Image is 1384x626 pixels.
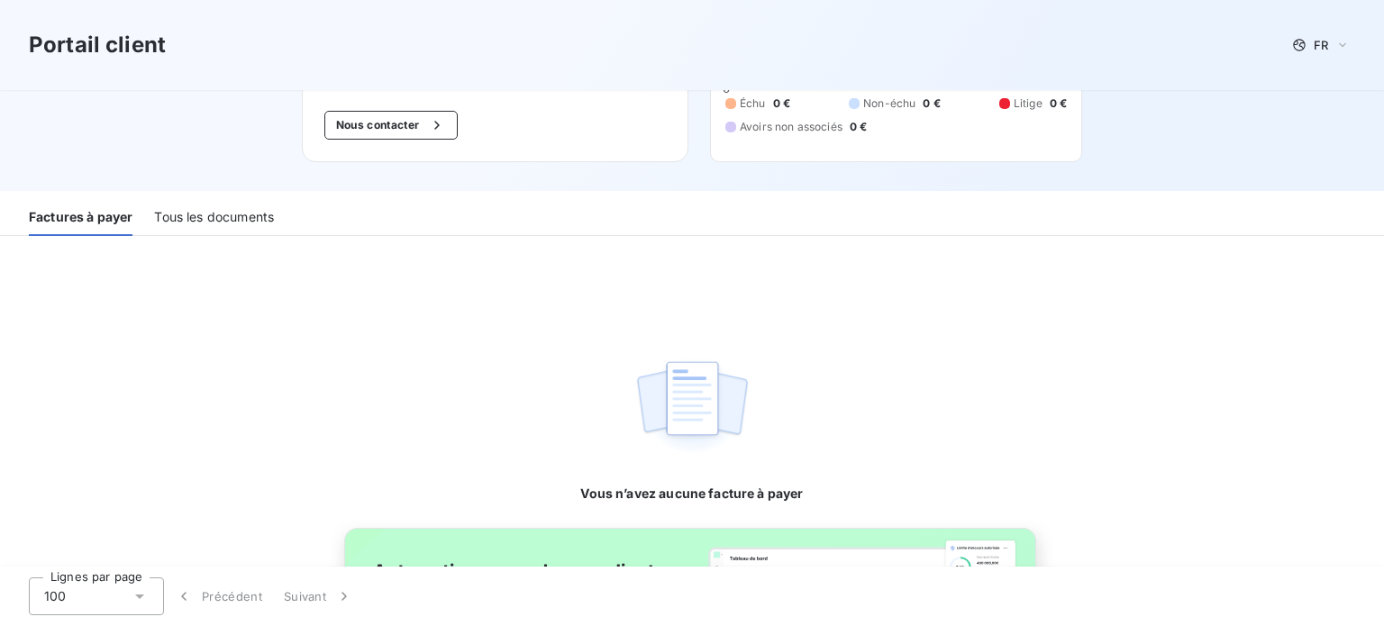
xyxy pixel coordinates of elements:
div: Tous les documents [154,198,274,236]
span: Non-échu [863,95,915,112]
span: Échu [740,95,766,112]
button: Suivant [273,577,364,615]
span: 0 € [1050,95,1067,112]
div: Factures à payer [29,198,132,236]
span: Vous n’avez aucune facture à payer [580,485,803,503]
span: 100 [44,587,66,605]
button: Précédent [164,577,273,615]
img: empty state [634,351,750,463]
span: 0 € [773,95,790,112]
span: Avoirs non associés [740,119,842,135]
span: FR [1314,38,1328,52]
span: 0 € [850,119,867,135]
span: 0 € [923,95,940,112]
h3: Portail client [29,29,166,61]
button: Nous contacter [324,111,458,140]
span: Litige [1014,95,1043,112]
